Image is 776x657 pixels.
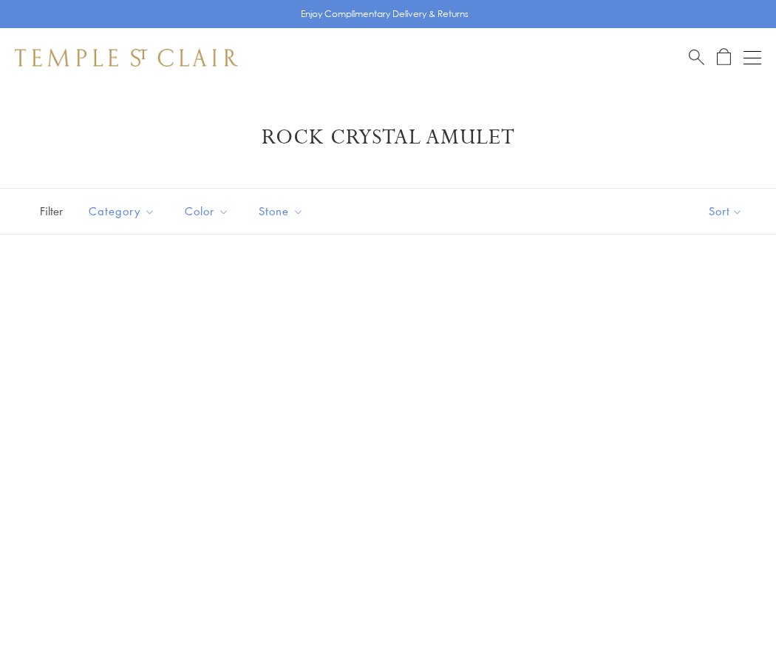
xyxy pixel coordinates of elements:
[78,195,166,228] button: Category
[81,202,166,220] span: Category
[15,49,238,67] img: Temple St. Clair
[743,49,761,67] button: Open navigation
[689,48,704,67] a: Search
[248,195,315,228] button: Stone
[177,202,240,220] span: Color
[37,124,739,151] h1: Rock Crystal Amulet
[717,48,731,67] a: Open Shopping Bag
[675,189,776,234] button: Show sort by
[301,7,469,21] p: Enjoy Complimentary Delivery & Returns
[174,195,240,228] button: Color
[251,202,315,220] span: Stone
